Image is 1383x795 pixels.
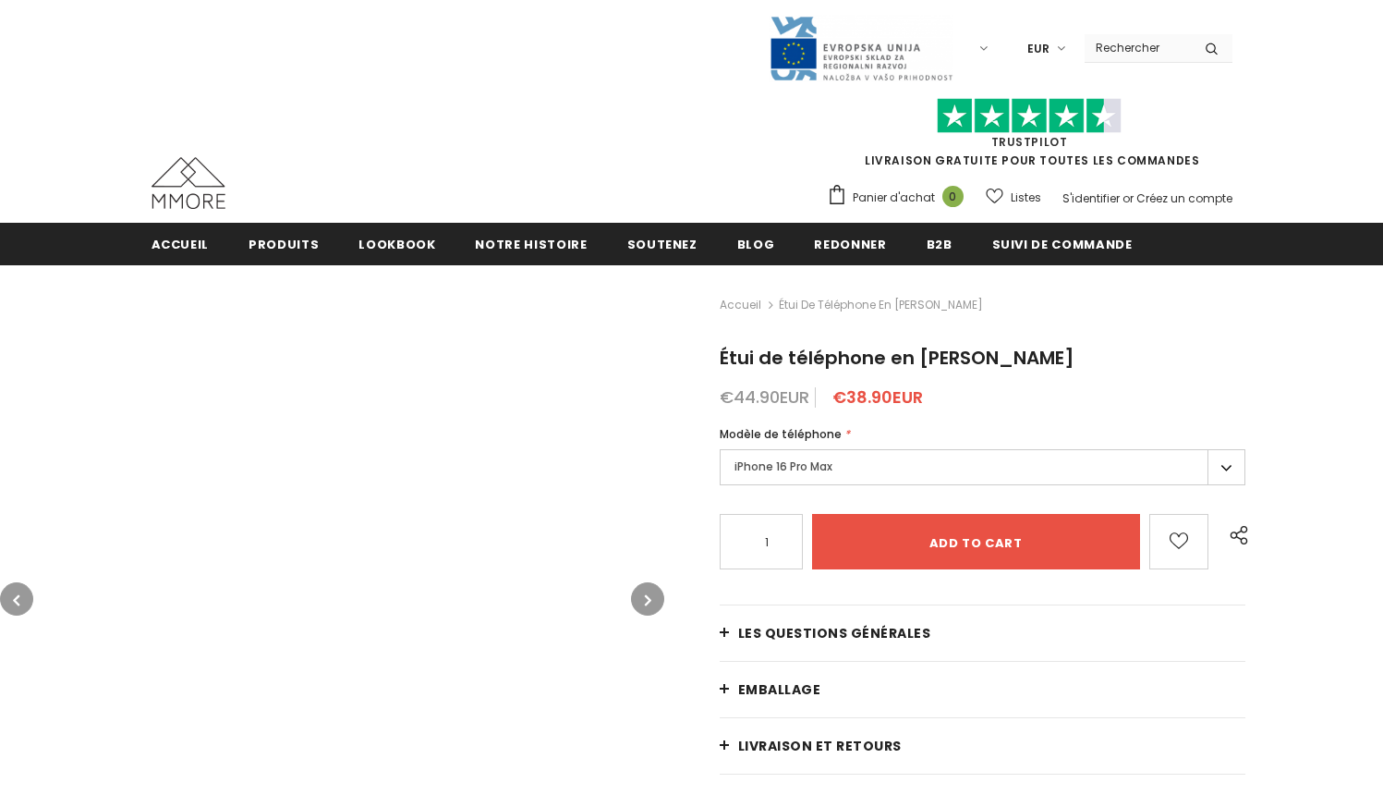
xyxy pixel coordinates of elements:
a: Javni Razpis [769,40,953,55]
span: EMBALLAGE [738,680,821,699]
label: iPhone 16 Pro Max [720,449,1246,485]
a: Les questions générales [720,605,1246,661]
a: S'identifier [1062,190,1120,206]
span: Étui de téléphone en [PERSON_NAME] [720,345,1074,371]
a: Produits [249,223,319,264]
span: Accueil [152,236,210,253]
img: Cas MMORE [152,157,225,209]
input: Search Site [1085,34,1191,61]
span: Redonner [814,236,886,253]
span: Panier d'achat [853,189,935,207]
a: Listes [986,181,1041,214]
input: Add to cart [812,514,1140,569]
span: Produits [249,236,319,253]
img: Javni Razpis [769,15,953,82]
span: B2B [927,236,952,253]
a: EMBALLAGE [720,662,1246,717]
span: Notre histoire [475,236,587,253]
a: Notre histoire [475,223,587,264]
a: Lookbook [358,223,435,264]
a: Livraison et retours [720,718,1246,774]
a: Blog [737,223,775,264]
span: EUR [1027,40,1049,58]
span: Livraison et retours [738,737,902,755]
span: Modèle de téléphone [720,426,842,442]
a: Créez un compte [1136,190,1232,206]
a: B2B [927,223,952,264]
a: TrustPilot [991,134,1068,150]
span: Lookbook [358,236,435,253]
span: Listes [1011,189,1041,207]
span: Suivi de commande [992,236,1133,253]
a: Accueil [152,223,210,264]
a: Suivi de commande [992,223,1133,264]
a: soutenez [627,223,698,264]
a: Accueil [720,294,761,316]
span: Étui de téléphone en [PERSON_NAME] [779,294,983,316]
span: soutenez [627,236,698,253]
span: €38.90EUR [832,385,923,409]
a: Redonner [814,223,886,264]
a: Panier d'achat 0 [827,184,973,212]
span: €44.90EUR [720,385,809,409]
span: LIVRAISON GRATUITE POUR TOUTES LES COMMANDES [827,106,1232,168]
img: Faites confiance aux étoiles pilotes [937,98,1122,134]
span: or [1122,190,1134,206]
span: Blog [737,236,775,253]
span: 0 [942,186,964,207]
span: Les questions générales [738,624,931,642]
